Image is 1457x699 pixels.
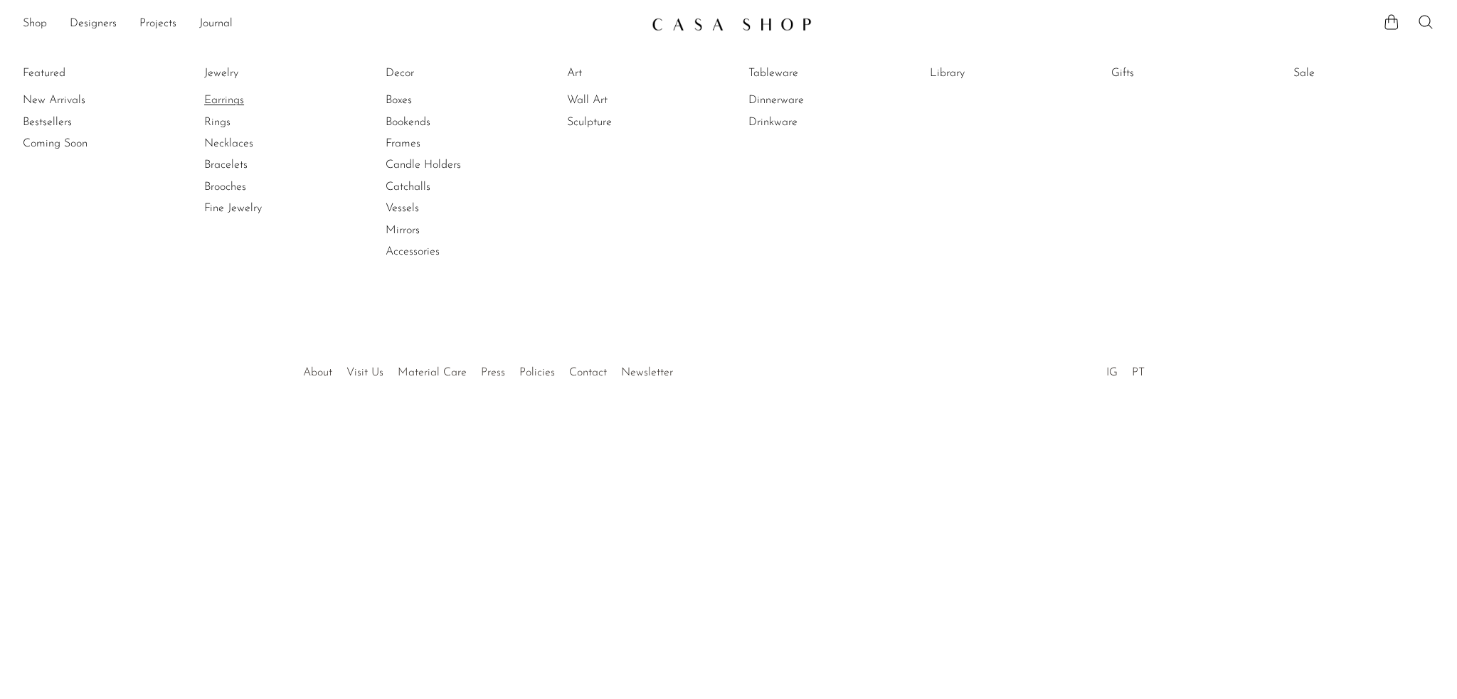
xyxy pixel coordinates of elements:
[386,63,492,263] ul: Decor
[1099,356,1152,383] ul: Social Medias
[569,367,607,378] a: Contact
[519,367,555,378] a: Policies
[567,65,674,81] a: Art
[204,157,311,173] a: Bracelets
[204,201,311,216] a: Fine Jewelry
[296,356,680,383] ul: Quick links
[748,63,855,133] ul: Tableware
[139,15,176,33] a: Projects
[204,63,311,220] ul: Jewelry
[748,65,855,81] a: Tableware
[567,114,674,130] a: Sculpture
[386,179,492,195] a: Catchalls
[1111,65,1218,81] a: Gifts
[386,92,492,108] a: Boxes
[23,12,640,36] nav: Desktop navigation
[204,65,311,81] a: Jewelry
[199,15,233,33] a: Journal
[481,367,505,378] a: Press
[23,90,129,154] ul: Featured
[748,92,855,108] a: Dinnerware
[204,114,311,130] a: Rings
[204,92,311,108] a: Earrings
[386,201,492,216] a: Vessels
[386,223,492,238] a: Mirrors
[1293,65,1400,81] a: Sale
[70,15,117,33] a: Designers
[748,114,855,130] a: Drinkware
[346,367,383,378] a: Visit Us
[204,136,311,151] a: Necklaces
[930,65,1037,81] a: Library
[386,157,492,173] a: Candle Holders
[567,63,674,133] ul: Art
[23,12,640,36] ul: NEW HEADER MENU
[1111,63,1218,90] ul: Gifts
[23,92,129,108] a: New Arrivals
[23,114,129,130] a: Bestsellers
[398,367,467,378] a: Material Care
[204,179,311,195] a: Brooches
[386,244,492,260] a: Accessories
[386,136,492,151] a: Frames
[1293,63,1400,90] ul: Sale
[930,63,1037,90] ul: Library
[1106,367,1118,378] a: IG
[386,65,492,81] a: Decor
[1132,367,1145,378] a: PT
[303,367,332,378] a: About
[386,114,492,130] a: Bookends
[23,15,47,33] a: Shop
[567,92,674,108] a: Wall Art
[23,136,129,151] a: Coming Soon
